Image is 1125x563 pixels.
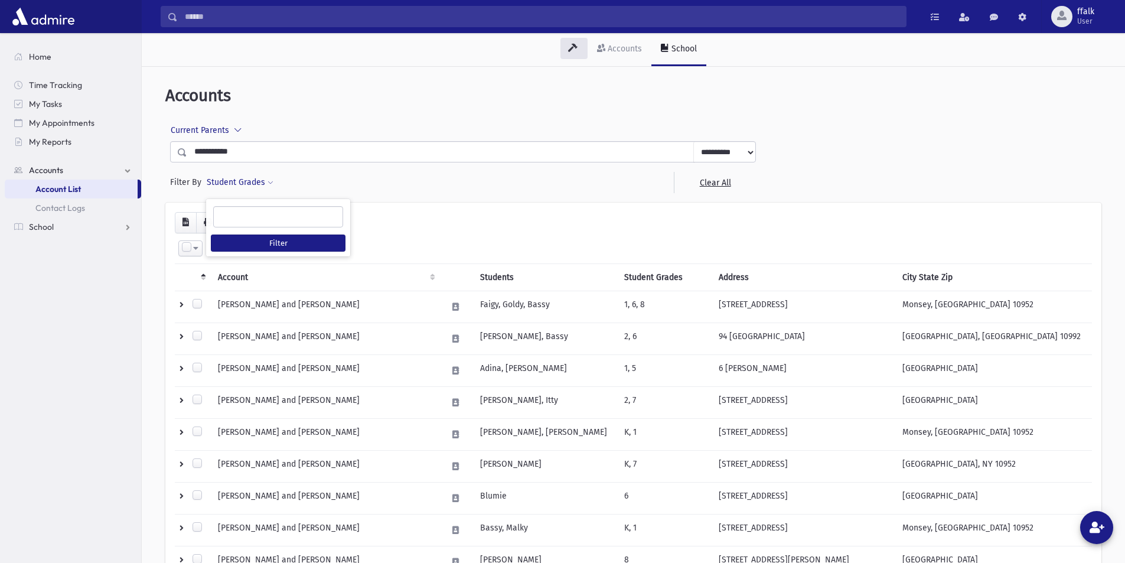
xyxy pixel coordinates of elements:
[712,291,895,323] td: [STREET_ADDRESS]
[712,450,895,482] td: [STREET_ADDRESS]
[29,136,71,147] span: My Reports
[617,323,711,354] td: 2, 6
[5,180,138,198] a: Account List
[211,386,440,418] td: [PERSON_NAME] and [PERSON_NAME]
[211,482,440,514] td: [PERSON_NAME] and [PERSON_NAME]
[175,212,197,233] button: CSV
[617,263,711,291] th: Student Grades
[196,212,220,233] button: Print
[712,386,895,418] td: [STREET_ADDRESS]
[29,118,94,128] span: My Appointments
[895,386,1092,418] td: [GEOGRAPHIC_DATA]
[211,263,440,291] th: Account: activate to sort column ascending
[171,125,229,135] span: Current Parents
[5,132,141,151] a: My Reports
[1077,7,1094,17] span: ffalk
[617,418,711,450] td: K, 1
[473,291,617,323] td: Faigy, Goldy, Bassy
[895,514,1092,546] td: Monsey, [GEOGRAPHIC_DATA] 10952
[211,323,440,354] td: [PERSON_NAME] and [PERSON_NAME]
[211,291,440,323] td: [PERSON_NAME] and [PERSON_NAME]
[35,184,81,194] span: Account List
[617,386,711,418] td: 2, 7
[617,514,711,546] td: K, 1
[895,354,1092,386] td: [GEOGRAPHIC_DATA]
[895,263,1092,291] th: City State Zip
[617,354,711,386] td: 1, 5
[206,172,274,193] button: Student Grades
[895,323,1092,354] td: [GEOGRAPHIC_DATA], [GEOGRAPHIC_DATA] 10992
[5,113,141,132] a: My Appointments
[29,51,51,62] span: Home
[473,386,617,418] td: [PERSON_NAME], Itty
[1077,17,1094,26] span: User
[473,354,617,386] td: Adina, [PERSON_NAME]
[712,354,895,386] td: 6 [PERSON_NAME]
[473,263,617,291] th: Students
[211,450,440,482] td: [PERSON_NAME] and [PERSON_NAME]
[712,323,895,354] td: 94 [GEOGRAPHIC_DATA]
[674,172,756,193] a: Clear All
[5,161,141,180] a: Accounts
[895,482,1092,514] td: [GEOGRAPHIC_DATA]
[5,47,141,66] a: Home
[588,33,651,66] a: Accounts
[617,450,711,482] td: K, 7
[895,291,1092,323] td: Monsey, [GEOGRAPHIC_DATA] 10952
[35,203,85,213] span: Contact Logs
[178,6,906,27] input: Search
[5,217,141,236] a: School
[473,482,617,514] td: Blumie
[170,176,206,188] span: Filter By
[712,482,895,514] td: [STREET_ADDRESS]
[712,514,895,546] td: [STREET_ADDRESS]
[617,482,711,514] td: 6
[651,33,706,66] a: School
[5,95,141,113] a: My Tasks
[473,418,617,450] td: [PERSON_NAME], [PERSON_NAME]
[211,418,440,450] td: [PERSON_NAME] and [PERSON_NAME]
[211,354,440,386] td: [PERSON_NAME] and [PERSON_NAME]
[895,450,1092,482] td: [GEOGRAPHIC_DATA], NY 10952
[5,198,141,217] a: Contact Logs
[29,222,54,232] span: School
[211,235,345,252] button: Filter
[211,514,440,546] td: [PERSON_NAME] and [PERSON_NAME]
[5,76,141,95] a: Time Tracking
[473,450,617,482] td: [PERSON_NAME]
[895,418,1092,450] td: Monsey, [GEOGRAPHIC_DATA] 10952
[165,86,231,105] span: Accounts
[617,291,711,323] td: 1, 6, 8
[669,44,697,54] div: School
[29,165,63,175] span: Accounts
[712,263,895,291] th: Address
[473,323,617,354] td: [PERSON_NAME], Bassy
[29,80,82,90] span: Time Tracking
[170,120,250,141] button: Current Parents
[605,44,642,54] div: Accounts
[29,99,62,109] span: My Tasks
[473,514,617,546] td: Bassy, Malky
[712,418,895,450] td: [STREET_ADDRESS]
[9,5,77,28] img: AdmirePro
